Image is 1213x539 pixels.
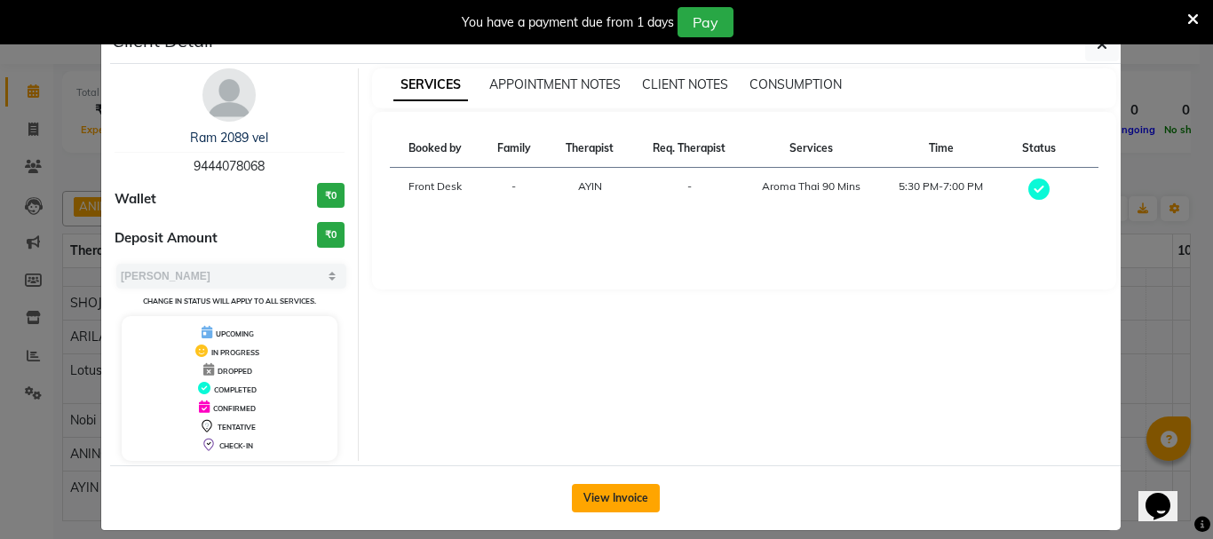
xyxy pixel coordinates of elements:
[390,168,480,213] td: Front Desk
[747,130,876,168] th: Services
[211,348,259,357] span: IN PROGRESS
[115,189,156,210] span: Wallet
[876,168,1005,213] td: 5:30 PM-7:00 PM
[143,297,316,305] small: Change in status will apply to all services.
[480,130,548,168] th: Family
[749,76,842,92] span: CONSUMPTION
[632,168,747,213] td: -
[642,76,728,92] span: CLIENT NOTES
[632,130,747,168] th: Req. Therapist
[578,179,602,193] span: AYIN
[1005,130,1073,168] th: Status
[214,385,257,394] span: COMPLETED
[1138,468,1195,521] iframe: chat widget
[393,69,468,101] span: SERVICES
[218,423,256,432] span: TENTATIVE
[462,13,674,32] div: You have a payment due from 1 days
[547,130,631,168] th: Therapist
[213,404,256,413] span: CONFIRMED
[390,130,480,168] th: Booked by
[115,228,218,249] span: Deposit Amount
[190,130,268,146] a: Ram 2089 vel
[216,329,254,338] span: UPCOMING
[317,183,345,209] h3: ₹0
[876,130,1005,168] th: Time
[678,7,733,37] button: Pay
[757,178,866,194] div: Aroma Thai 90 Mins
[489,76,621,92] span: APPOINTMENT NOTES
[317,222,345,248] h3: ₹0
[202,68,256,122] img: avatar
[480,168,548,213] td: -
[572,484,660,512] button: View Invoice
[194,158,265,174] span: 9444078068
[219,441,253,450] span: CHECK-IN
[218,367,252,376] span: DROPPED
